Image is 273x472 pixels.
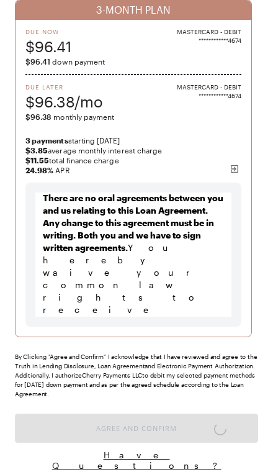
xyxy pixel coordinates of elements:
span: down payment [25,57,241,66]
div: By Clicking "Agree and Confirm" I acknowledge that I have reviewed and agree to the Truth in Lend... [15,352,258,399]
strong: $11.55 [25,156,49,165]
span: starting [DATE] [25,135,241,145]
span: $96.41 [25,57,50,66]
span: total finance charge [25,155,241,165]
button: Agree and Confirm [15,414,258,443]
span: MASTERCARD - DEBIT [177,83,241,91]
span: $96.38 [25,112,51,121]
span: APR [25,165,241,175]
img: svg%3e [230,164,239,174]
span: average monthly interest charge [25,145,241,155]
button: Have Questions? [15,449,258,471]
b: 24.98 % [25,166,53,175]
span: $96.41 [25,36,72,57]
span: monthly payment [25,112,241,122]
strong: 3 payments [25,136,68,145]
span: Due Later [25,83,103,91]
span: $96.38/mo [25,91,103,112]
span: Due Now [25,27,72,36]
strong: $3.85 [25,146,48,155]
span: MASTERCARD - DEBIT [177,27,241,36]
